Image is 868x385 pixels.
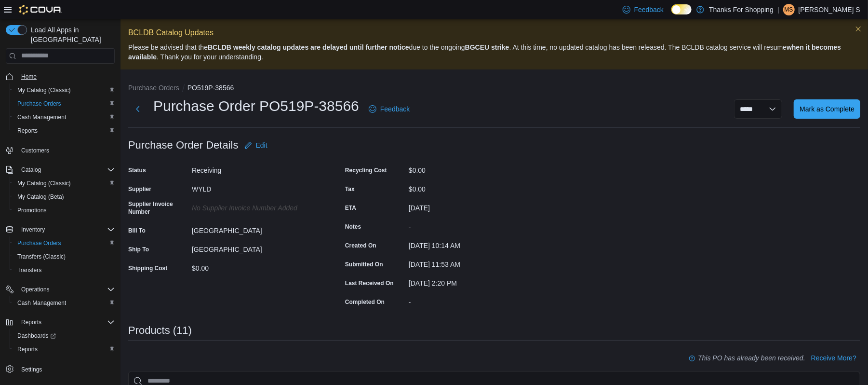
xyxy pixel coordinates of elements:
span: Cash Management [17,299,66,307]
h3: Purchase Order Details [128,139,239,151]
button: Inventory [17,224,49,235]
button: Home [2,69,119,83]
span: Reports [13,125,115,137]
span: Receive More? [811,353,856,363]
button: Reports [17,316,45,328]
span: Inventory [21,226,45,234]
div: [GEOGRAPHIC_DATA] [192,242,321,253]
div: $0.00 [409,181,538,193]
button: Customers [2,143,119,157]
button: PO519P-38566 [187,84,234,92]
p: This PO has already been received. [698,352,805,364]
a: Purchase Orders [13,98,65,110]
span: Promotions [17,206,47,214]
div: WYLD [192,181,321,193]
a: My Catalog (Classic) [13,84,75,96]
button: Cash Management [10,296,119,310]
label: Submitted On [345,261,383,268]
button: Next [128,99,147,119]
span: Customers [17,144,115,156]
label: Ship To [128,246,149,253]
button: Mark as Complete [794,99,860,119]
a: Dashboards [13,330,60,342]
span: Customers [21,147,49,154]
strong: when it becomes available [128,43,841,61]
button: Catalog [17,164,45,176]
div: - [409,219,538,231]
span: Cash Management [13,297,115,309]
a: Settings [17,364,46,375]
strong: BGCEU strike [465,43,509,51]
img: Cova [19,5,62,14]
button: Reports [10,124,119,137]
label: Supplier Invoice Number [128,200,188,216]
label: Recycling Cost [345,166,387,174]
p: BCLDB Catalog Updates [128,27,860,39]
span: Feedback [380,104,410,114]
label: Completed On [345,298,385,306]
label: Status [128,166,146,174]
button: My Catalog (Classic) [10,83,119,97]
button: Dismiss this callout [853,23,864,35]
span: Dark Mode [671,14,672,15]
button: Catalog [2,163,119,177]
label: Supplier [128,185,151,193]
span: Transfers (Classic) [13,251,115,262]
strong: BCLDB weekly catalog updates are delayed until further notice [208,43,409,51]
a: Transfers [13,264,45,276]
span: Promotions [13,205,115,216]
span: Reports [17,345,38,353]
div: [GEOGRAPHIC_DATA] [192,223,321,234]
label: Tax [345,185,355,193]
h3: Products (11) [128,325,192,336]
button: Purchase Orders [128,84,179,92]
span: Purchase Orders [13,98,115,110]
label: Shipping Cost [128,264,167,272]
p: Please be advised that the due to the ongoing . At this time, no updated catalog has been release... [128,42,860,62]
label: Bill To [128,227,146,234]
span: Home [17,70,115,82]
span: Transfers [17,266,41,274]
button: Receive More? [807,348,860,368]
label: Created On [345,242,376,249]
a: My Catalog (Beta) [13,191,68,203]
span: My Catalog (Beta) [17,193,64,201]
button: Settings [2,362,119,376]
div: [DATE] 2:20 PM [409,275,538,287]
div: [DATE] 10:14 AM [409,238,538,249]
button: My Catalog (Beta) [10,190,119,204]
nav: An example of EuiBreadcrumbs [128,83,860,95]
span: My Catalog (Classic) [13,178,115,189]
span: Reports [17,316,115,328]
div: $0.00 [409,163,538,174]
a: Promotions [13,205,51,216]
a: Purchase Orders [13,237,65,249]
span: My Catalog (Classic) [17,86,71,94]
span: Purchase Orders [13,237,115,249]
span: Reports [13,344,115,355]
a: Feedback [365,99,414,119]
span: Cash Management [13,111,115,123]
div: Receiving [192,163,321,174]
a: Cash Management [13,297,70,309]
button: Inventory [2,223,119,236]
button: Transfers [10,263,119,277]
span: Reports [17,127,38,135]
div: No Supplier Invoice Number added [192,200,321,212]
span: Home [21,73,37,81]
a: Dashboards [10,329,119,343]
span: Dashboards [13,330,115,342]
button: Purchase Orders [10,236,119,250]
span: My Catalog (Beta) [13,191,115,203]
span: Operations [17,284,115,295]
span: Reports [21,318,41,326]
a: Customers [17,145,53,156]
a: My Catalog (Classic) [13,178,75,189]
p: [PERSON_NAME] S [799,4,860,15]
span: My Catalog (Classic) [13,84,115,96]
span: Mark as Complete [800,104,855,114]
div: $0.00 [192,261,321,272]
a: Reports [13,344,41,355]
button: Reports [10,343,119,356]
span: Catalog [17,164,115,176]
